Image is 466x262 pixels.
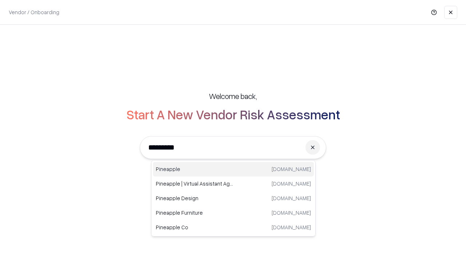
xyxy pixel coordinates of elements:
p: [DOMAIN_NAME] [272,209,311,217]
p: [DOMAIN_NAME] [272,223,311,231]
h2: Start A New Vendor Risk Assessment [126,107,340,122]
h5: Welcome back, [209,91,257,101]
p: Pineapple Furniture [156,209,233,217]
p: Pineapple Co [156,223,233,231]
p: Pineapple [156,165,233,173]
p: Pineapple | Virtual Assistant Agency [156,180,233,187]
p: Vendor / Onboarding [9,8,59,16]
p: [DOMAIN_NAME] [272,180,311,187]
p: [DOMAIN_NAME] [272,194,311,202]
p: [DOMAIN_NAME] [272,165,311,173]
div: Suggestions [151,160,316,237]
p: Pineapple Design [156,194,233,202]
